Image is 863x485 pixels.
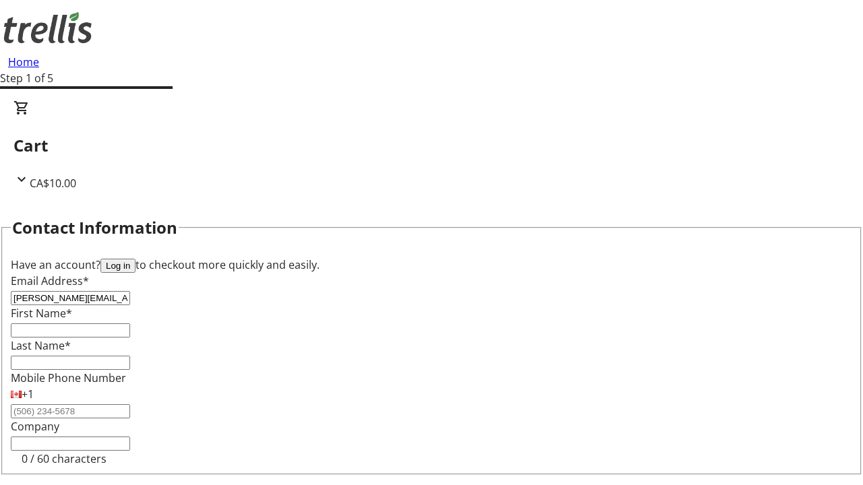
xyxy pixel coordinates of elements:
[11,338,71,353] label: Last Name*
[30,176,76,191] span: CA$10.00
[12,216,177,240] h2: Contact Information
[11,273,89,288] label: Email Address*
[13,133,850,158] h2: Cart
[11,370,126,385] label: Mobile Phone Number
[11,306,72,321] label: First Name*
[22,451,107,466] tr-character-limit: 0 / 60 characters
[11,257,852,273] div: Have an account? to checkout more quickly and easily.
[11,404,130,418] input: (506) 234-5678
[100,259,136,273] button: Log in
[11,419,59,434] label: Company
[13,100,850,191] div: CartCA$10.00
